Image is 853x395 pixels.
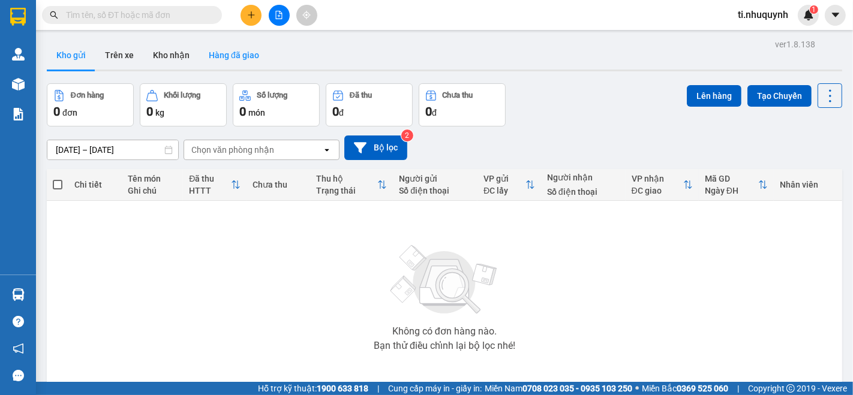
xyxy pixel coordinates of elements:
span: 0 [239,104,246,119]
button: Đơn hàng0đơn [47,83,134,126]
span: 0 [146,104,153,119]
div: Ngày ĐH [705,186,758,195]
input: Tìm tên, số ĐT hoặc mã đơn [66,8,208,22]
span: message [13,370,24,381]
span: notification [13,343,24,354]
span: copyright [786,384,795,393]
button: Hàng đã giao [199,41,269,70]
div: VP gửi [483,174,525,183]
button: aim [296,5,317,26]
th: Toggle SortBy [183,169,247,201]
th: Toggle SortBy [699,169,774,201]
div: Số điện thoại [399,186,471,195]
span: | [377,382,379,395]
svg: open [322,145,332,155]
span: đ [432,108,437,117]
th: Toggle SortBy [626,169,699,201]
th: Toggle SortBy [310,169,393,201]
div: HTTT [189,186,231,195]
span: search [50,11,58,19]
div: Số điện thoại [547,187,620,197]
span: 0 [53,104,60,119]
div: Người gửi [399,174,471,183]
sup: 1 [810,5,818,14]
img: warehouse-icon [12,288,25,301]
button: Trên xe [95,41,143,70]
sup: 2 [401,129,413,141]
span: caret-down [830,10,841,20]
span: 1 [812,5,816,14]
div: Ghi chú [128,186,178,195]
button: Kho nhận [143,41,199,70]
span: 0 [332,104,339,119]
span: ⚪️ [635,386,639,391]
span: Miền Bắc [642,382,728,395]
button: Số lượng0món [233,83,320,126]
span: Hỗ trợ kỹ thuật: [258,382,368,395]
div: Đơn hàng [71,91,104,99]
div: Không có đơn hàng nào. [392,327,497,336]
div: ĐC giao [632,186,683,195]
button: plus [241,5,262,26]
div: Người nhận [547,173,620,182]
span: 0 [425,104,432,119]
img: warehouse-icon [12,48,25,61]
strong: 0369 525 060 [677,384,728,393]
div: Mã GD [705,174,758,183]
input: Select a date range. [47,140,178,159]
button: Lên hàng [687,85,741,107]
div: Chọn văn phòng nhận [191,144,274,156]
div: ĐC lấy [483,186,525,195]
span: Miền Nam [485,382,632,395]
div: Nhân viên [780,180,836,189]
button: file-add [269,5,290,26]
div: ver 1.8.138 [775,38,815,51]
div: Bạn thử điều chỉnh lại bộ lọc nhé! [374,341,515,351]
div: Số lượng [257,91,287,99]
span: kg [155,108,164,117]
button: Đã thu0đ [326,83,413,126]
img: logo-vxr [10,8,26,26]
div: Thu hộ [316,174,377,183]
button: Khối lượng0kg [140,83,227,126]
img: icon-new-feature [803,10,814,20]
span: Cung cấp máy in - giấy in: [388,382,482,395]
div: Chưa thu [443,91,473,99]
span: đơn [62,108,77,117]
span: | [737,382,739,395]
div: Chưa thu [253,180,304,189]
div: Đã thu [189,174,231,183]
span: file-add [275,11,283,19]
button: Tạo Chuyến [747,85,812,107]
img: svg+xml;base64,PHN2ZyBjbGFzcz0ibGlzdC1wbHVnX19zdmciIHhtbG5zPSJodHRwOi8vd3d3LnczLm9yZy8yMDAwL3N2Zy... [385,238,504,322]
strong: 1900 633 818 [317,384,368,393]
div: Chi tiết [74,180,116,189]
span: ti.nhuquynh [728,7,798,22]
span: đ [339,108,344,117]
span: món [248,108,265,117]
button: Kho gửi [47,41,95,70]
div: Khối lượng [164,91,200,99]
strong: 0708 023 035 - 0935 103 250 [522,384,632,393]
img: warehouse-icon [12,78,25,91]
button: Chưa thu0đ [419,83,506,126]
div: VP nhận [632,174,683,183]
span: aim [302,11,311,19]
div: Tên món [128,174,178,183]
button: caret-down [825,5,846,26]
span: question-circle [13,316,24,327]
th: Toggle SortBy [477,169,541,201]
div: Đã thu [350,91,372,99]
div: Trạng thái [316,186,377,195]
button: Bộ lọc [344,135,407,160]
span: plus [247,11,256,19]
img: solution-icon [12,108,25,120]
